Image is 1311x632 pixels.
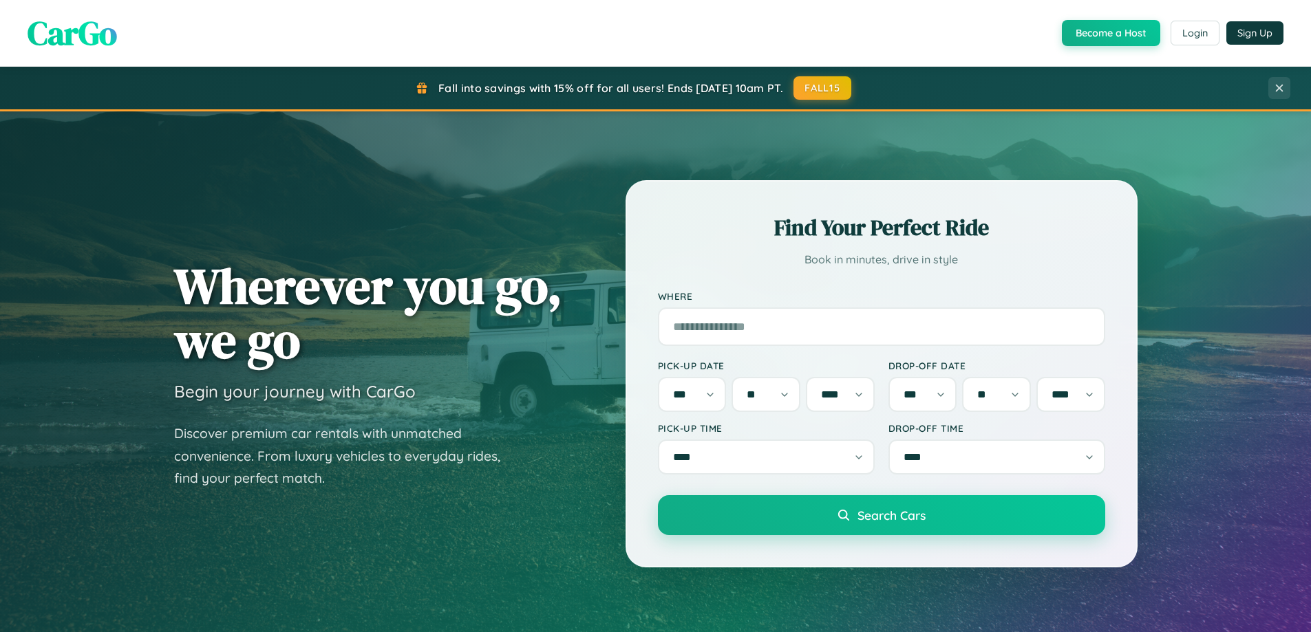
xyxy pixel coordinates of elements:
span: CarGo [28,10,117,56]
button: Sign Up [1226,21,1283,45]
label: Where [658,290,1105,302]
button: Search Cars [658,495,1105,535]
h3: Begin your journey with CarGo [174,381,416,402]
h1: Wherever you go, we go [174,259,562,367]
span: Search Cars [857,508,926,523]
label: Pick-up Time [658,422,875,434]
p: Book in minutes, drive in style [658,250,1105,270]
label: Pick-up Date [658,360,875,371]
h2: Find Your Perfect Ride [658,213,1105,243]
label: Drop-off Date [888,360,1105,371]
button: Become a Host [1062,20,1160,46]
span: Fall into savings with 15% off for all users! Ends [DATE] 10am PT. [438,81,783,95]
label: Drop-off Time [888,422,1105,434]
button: Login [1171,21,1219,45]
p: Discover premium car rentals with unmatched convenience. From luxury vehicles to everyday rides, ... [174,422,518,490]
button: FALL15 [793,76,851,100]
